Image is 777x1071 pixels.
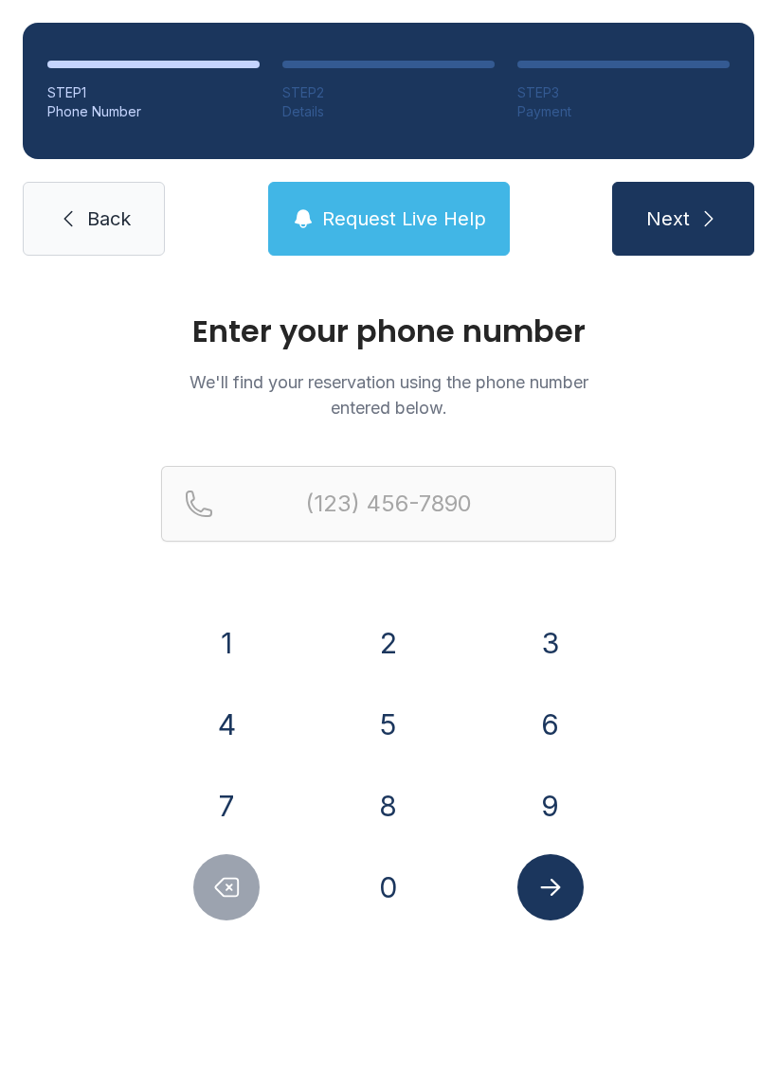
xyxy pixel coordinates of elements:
[322,205,486,232] span: Request Live Help
[193,854,260,920] button: Delete number
[517,854,584,920] button: Submit lookup form
[193,691,260,758] button: 4
[161,369,616,420] p: We'll find your reservation using the phone number entered below.
[517,773,584,839] button: 9
[161,466,616,542] input: Reservation phone number
[355,854,422,920] button: 0
[282,83,495,102] div: STEP 2
[517,102,730,121] div: Payment
[517,691,584,758] button: 6
[47,102,260,121] div: Phone Number
[646,205,690,232] span: Next
[355,610,422,676] button: 2
[87,205,131,232] span: Back
[193,773,260,839] button: 7
[282,102,495,121] div: Details
[517,83,730,102] div: STEP 3
[193,610,260,676] button: 1
[161,316,616,347] h1: Enter your phone number
[517,610,584,676] button: 3
[47,83,260,102] div: STEP 1
[355,773,422,839] button: 8
[355,691,422,758] button: 5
